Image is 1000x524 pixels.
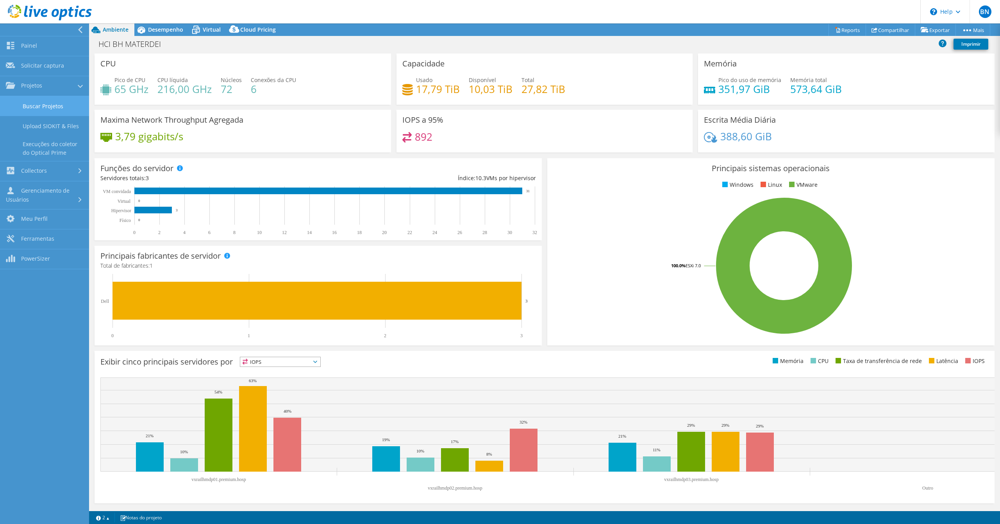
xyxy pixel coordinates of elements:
text: 0 [111,333,114,338]
a: Mais [955,24,990,36]
li: IOPS [963,357,985,365]
li: Linux [759,181,782,189]
text: 1 [248,333,250,338]
span: IOPS [240,357,320,367]
span: 1 [150,262,153,269]
span: Conexões da CPU [251,76,296,84]
text: 32% [520,420,527,424]
text: 30 [507,230,512,235]
span: Usado [416,76,432,84]
text: 10% [180,449,188,454]
li: Windows [720,181,754,189]
span: 10.3 [475,174,486,182]
h3: Escrita Média Diária [704,116,776,124]
span: CPU líquida [157,76,188,84]
text: 28 [482,230,487,235]
text: 11% [653,447,661,452]
tspan: 100.0% [671,263,686,268]
text: 10 [257,230,262,235]
span: Cloud Pricing [240,26,276,33]
text: 2 [384,333,386,338]
text: 29% [721,423,729,427]
text: VM convidada [103,189,131,194]
text: 3 [525,299,528,303]
h4: 6 [251,85,296,93]
h4: 216,00 GHz [157,85,212,93]
text: 31 [526,189,530,193]
text: 4 [183,230,186,235]
text: 19% [382,437,390,442]
li: Latência [927,357,958,365]
text: 40% [284,409,291,413]
text: 8% [486,452,492,456]
span: Memória total [790,76,827,84]
text: 26 [457,230,462,235]
h4: 892 [415,132,432,141]
text: 3 [520,333,523,338]
tspan: Físico [120,218,131,223]
span: Pico do uso de memória [718,76,781,84]
text: 0 [133,230,136,235]
li: Taxa de transferência de rede [834,357,922,365]
text: 12 [282,230,287,235]
div: Servidores totais: [100,174,318,182]
h3: Principais sistemas operacionais [553,164,989,173]
text: 6 [208,230,211,235]
span: Pico de CPU [114,76,145,84]
text: 8 [233,230,236,235]
span: BN [979,5,991,18]
text: 63% [249,378,257,383]
a: Reports [829,24,866,36]
text: 29% [756,424,764,428]
h4: 573,64 GiB [790,85,842,93]
text: 24 [432,230,437,235]
li: CPU [809,357,829,365]
li: Memória [771,357,804,365]
tspan: ESXi 7.0 [686,263,701,268]
text: Hipervisor [111,208,131,213]
text: 10% [416,449,424,453]
h4: 351,97 GiB [718,85,781,93]
h4: 65 GHz [114,85,148,93]
text: 29% [687,423,695,427]
li: VMware [787,181,818,189]
text: vxrailhmdp03.premium.hosp [664,477,718,482]
text: vxrailhmdp02.premium.hosp [428,485,482,491]
span: 3 [146,174,149,182]
span: Ambiente [103,26,129,33]
text: 21% [618,434,626,438]
h4: 17,79 TiB [416,85,460,93]
text: 3 [176,208,178,212]
text: 17% [451,439,459,444]
a: Notas do projeto [114,513,167,522]
div: Índice: VMs por hipervisor [318,174,536,182]
text: vxrailhmdp01.premium.hosp [191,477,246,482]
h4: 72 [221,85,242,93]
h3: Funções do servidor [100,164,173,173]
a: Imprimir [954,39,988,50]
h4: Total de fabricantes: [100,261,536,270]
h4: 3,79 gigabits/s [115,132,183,141]
h4: 27,82 TiB [521,85,565,93]
text: 32 [532,230,537,235]
h1: HCI BH MATERDEI [95,40,173,48]
h4: 10,03 TiB [469,85,512,93]
text: 21% [146,433,154,438]
text: Outro [922,485,933,491]
h3: CPU [100,59,116,68]
span: Virtual [203,26,221,33]
h3: IOPS a 95% [402,116,443,124]
svg: \n [930,8,937,15]
text: Virtual [118,199,131,204]
span: Total [521,76,534,84]
text: 16 [332,230,337,235]
text: 2 [158,230,161,235]
a: Compartilhar [866,24,915,36]
text: 0 [138,199,140,203]
h3: Capacidade [402,59,445,68]
text: 20 [382,230,387,235]
h3: Memória [704,59,737,68]
span: Núcleos [221,76,242,84]
span: Disponível [469,76,496,84]
span: Desempenho [148,26,183,33]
